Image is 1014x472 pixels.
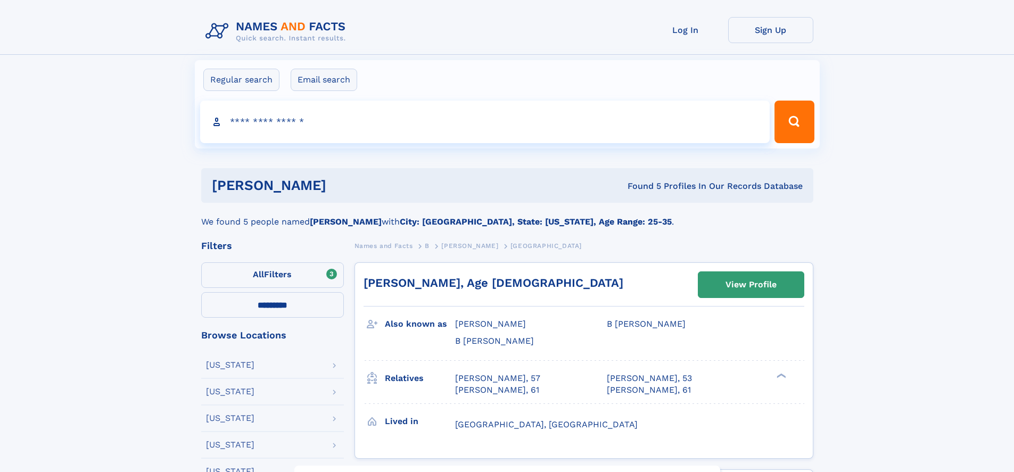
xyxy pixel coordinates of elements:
[607,319,686,329] span: B [PERSON_NAME]
[201,241,344,251] div: Filters
[607,384,691,396] a: [PERSON_NAME], 61
[728,17,813,43] a: Sign Up
[206,387,254,396] div: [US_STATE]
[774,101,814,143] button: Search Button
[201,330,344,340] div: Browse Locations
[201,203,813,228] div: We found 5 people named with .
[643,17,728,43] a: Log In
[310,217,382,227] b: [PERSON_NAME]
[425,242,430,250] span: B
[206,361,254,369] div: [US_STATE]
[201,17,355,46] img: Logo Names and Facts
[698,272,804,297] a: View Profile
[385,369,455,387] h3: Relatives
[203,69,279,91] label: Regular search
[455,319,526,329] span: [PERSON_NAME]
[455,372,540,384] a: [PERSON_NAME], 57
[425,239,430,252] a: B
[206,441,254,449] div: [US_STATE]
[400,217,672,227] b: City: [GEOGRAPHIC_DATA], State: [US_STATE], Age Range: 25-35
[385,315,455,333] h3: Also known as
[477,180,803,192] div: Found 5 Profiles In Our Records Database
[385,412,455,430] h3: Lived in
[212,179,477,192] h1: [PERSON_NAME]
[510,242,582,250] span: [GEOGRAPHIC_DATA]
[253,269,264,279] span: All
[455,384,539,396] a: [PERSON_NAME], 61
[364,276,623,289] a: [PERSON_NAME], Age [DEMOGRAPHIC_DATA]
[206,414,254,423] div: [US_STATE]
[201,262,344,288] label: Filters
[355,239,413,252] a: Names and Facts
[774,372,787,379] div: ❯
[726,272,777,297] div: View Profile
[441,242,498,250] span: [PERSON_NAME]
[441,239,498,252] a: [PERSON_NAME]
[291,69,357,91] label: Email search
[607,372,692,384] a: [PERSON_NAME], 53
[455,336,534,346] span: B [PERSON_NAME]
[200,101,770,143] input: search input
[455,419,638,429] span: [GEOGRAPHIC_DATA], [GEOGRAPHIC_DATA]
